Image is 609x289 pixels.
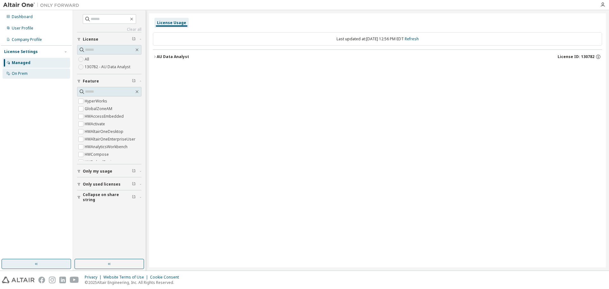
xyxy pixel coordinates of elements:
[132,37,136,42] span: Clear filter
[77,164,141,178] button: Only my usage
[83,192,132,202] span: Collapse on share string
[153,50,602,64] button: AU Data AnalystLicense ID: 130782
[83,169,112,174] span: Only my usage
[2,277,35,283] img: altair_logo.svg
[70,277,79,283] img: youtube.svg
[77,32,141,46] button: License
[85,158,115,166] label: HWEmbedBasic
[150,275,183,280] div: Cookie Consent
[132,79,136,84] span: Clear filter
[12,14,33,19] div: Dashboard
[132,195,136,200] span: Clear filter
[85,275,103,280] div: Privacy
[153,32,602,46] div: Last updated at: [DATE] 12:56 PM EDT
[4,49,38,54] div: License Settings
[77,177,141,191] button: Only used licenses
[3,2,82,8] img: Altair One
[85,151,110,158] label: HWCompose
[59,277,66,283] img: linkedin.svg
[85,280,183,285] p: © 2025 Altair Engineering, Inc. All Rights Reserved.
[85,113,125,120] label: HWAccessEmbedded
[85,63,132,71] label: 130782 - AU Data Analyst
[12,37,42,42] div: Company Profile
[83,37,98,42] span: License
[77,27,141,32] a: Clear all
[405,36,419,42] a: Refresh
[77,74,141,88] button: Feature
[85,143,129,151] label: HWAnalyticsWorkbench
[157,54,189,59] div: AU Data Analyst
[77,190,141,204] button: Collapse on share string
[85,135,137,143] label: HWAltairOneEnterpriseUser
[12,26,33,31] div: User Profile
[132,169,136,174] span: Clear filter
[38,277,45,283] img: facebook.svg
[558,54,594,59] span: License ID: 130782
[12,60,30,65] div: Managed
[83,79,99,84] span: Feature
[85,97,108,105] label: HyperWorks
[85,120,106,128] label: HWActivate
[103,275,150,280] div: Website Terms of Use
[83,182,121,187] span: Only used licenses
[157,20,186,25] div: License Usage
[49,277,56,283] img: instagram.svg
[12,71,28,76] div: On Prem
[132,182,136,187] span: Clear filter
[85,105,114,113] label: GlobalZoneAM
[85,128,125,135] label: HWAltairOneDesktop
[85,56,90,63] label: All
